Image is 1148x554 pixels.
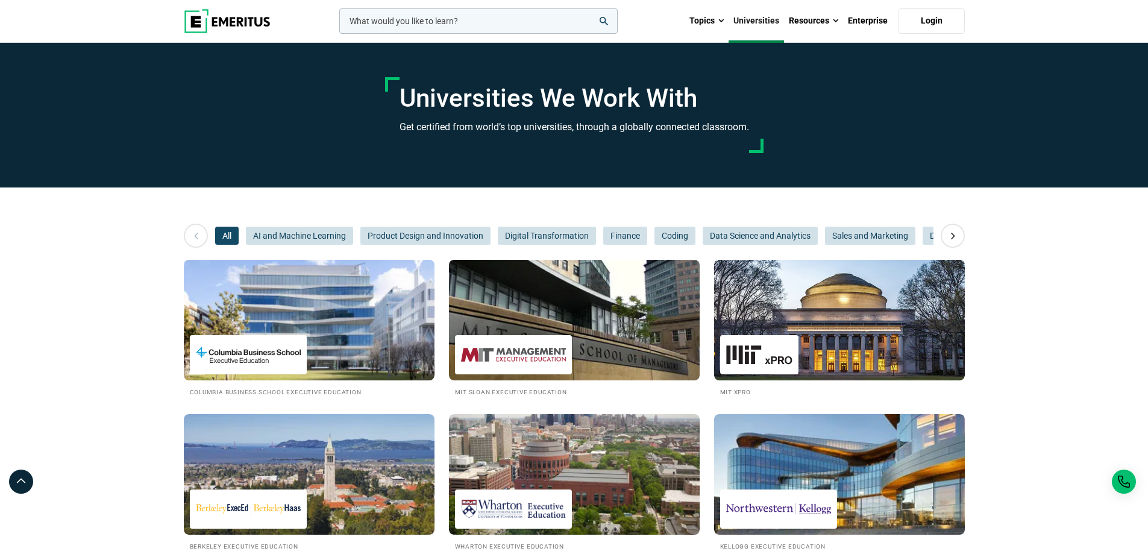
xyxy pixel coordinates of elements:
button: Finance [603,227,647,245]
button: Digital Transformation [498,227,596,245]
a: Universities We Work With MIT Sloan Executive Education MIT Sloan Executive Education [449,260,700,397]
img: Wharton Executive Education [461,496,566,523]
h2: MIT Sloan Executive Education [455,386,694,397]
button: AI and Machine Learning [246,227,353,245]
h2: Kellogg Executive Education [720,541,959,551]
h1: Universities We Work With [400,83,749,113]
img: Berkeley Executive Education [196,496,301,523]
h2: Berkeley Executive Education [190,541,428,551]
img: Universities We Work With [714,260,965,380]
img: Universities We Work With [449,414,700,535]
img: Universities We Work With [184,414,434,535]
img: Universities We Work With [449,260,700,380]
img: Universities We Work With [714,414,965,535]
a: Universities We Work With MIT xPRO MIT xPRO [714,260,965,397]
img: MIT Sloan Executive Education [461,341,566,368]
button: Product Design and Innovation [360,227,491,245]
button: Sales and Marketing [825,227,915,245]
img: MIT xPRO [726,341,792,368]
a: Universities We Work With Kellogg Executive Education Kellogg Executive Education [714,414,965,551]
a: Universities We Work With Berkeley Executive Education Berkeley Executive Education [184,414,434,551]
h2: Columbia Business School Executive Education [190,386,428,397]
button: Data Science and Analytics [703,227,818,245]
a: Login [899,8,965,34]
button: All [215,227,239,245]
a: Universities We Work With Columbia Business School Executive Education Columbia Business School E... [184,260,434,397]
input: woocommerce-product-search-field-0 [339,8,618,34]
img: Kellogg Executive Education [726,496,831,523]
h3: Get certified from world’s top universities, through a globally connected classroom. [400,119,749,135]
h2: Wharton Executive Education [455,541,694,551]
button: Coding [654,227,695,245]
img: Columbia Business School Executive Education [196,341,301,368]
h2: MIT xPRO [720,386,959,397]
button: Digital Marketing [923,227,1000,245]
a: Universities We Work With Wharton Executive Education Wharton Executive Education [449,414,700,551]
img: Universities We Work With [184,260,434,380]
